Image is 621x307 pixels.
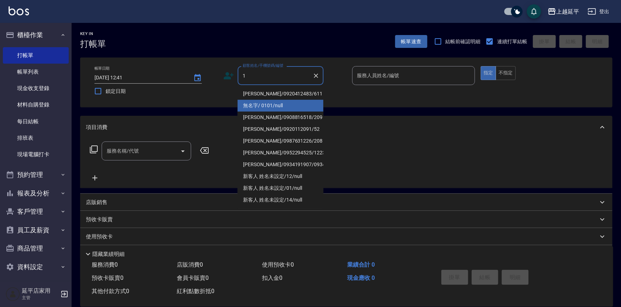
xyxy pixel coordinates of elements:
button: 櫃檯作業 [3,26,69,44]
label: 顧客姓名/手機號碼/編號 [243,63,283,68]
a: 帳單列表 [3,64,69,80]
button: 登出 [585,5,612,18]
button: Clear [311,71,321,81]
button: 不指定 [496,66,516,80]
p: 項目消費 [86,124,107,131]
p: 主管 [22,294,58,301]
li: 新客人 姓名未設定/01/null [238,182,324,194]
button: Open [177,145,189,157]
span: 業績合計 0 [347,261,375,268]
h2: Key In [80,31,106,36]
div: 上越延平 [556,7,579,16]
li: [PERSON_NAME]/0934191907/0934191907 [238,159,324,170]
span: 扣入金 0 [262,274,282,281]
button: 帳單速查 [395,35,427,48]
p: 隱藏業績明細 [92,251,125,258]
img: Person [6,287,20,301]
span: 連續打單結帳 [497,38,527,45]
h3: 打帳單 [80,39,106,49]
h5: 延平店家用 [22,287,58,294]
button: Choose date, selected date is 2025-09-11 [189,69,206,86]
label: 帳單日期 [94,66,110,71]
span: 鎖定日期 [106,88,126,95]
span: 會員卡販賣 0 [177,274,209,281]
img: Logo [9,6,29,15]
a: 現金收支登錄 [3,80,69,96]
button: 資料設定 [3,258,69,276]
span: 預收卡販賣 0 [92,274,123,281]
button: 報表及分析 [3,184,69,203]
div: 使用預收卡 [80,228,612,245]
button: 上越延平 [545,4,582,19]
span: 使用預收卡 0 [262,261,294,268]
button: 商品管理 [3,239,69,258]
input: YYYY/MM/DD hh:mm [94,72,186,84]
span: 店販消費 0 [177,261,203,268]
button: 員工及薪資 [3,221,69,239]
div: 其他付款方式 [80,245,612,262]
p: 預收卡販賣 [86,216,113,223]
a: 打帳單 [3,47,69,64]
a: 排班表 [3,130,69,146]
li: [PERSON_NAME]/0952294525/1223 [238,147,324,159]
div: 項目消費 [80,116,612,139]
button: 預約管理 [3,165,69,184]
li: 新客人 姓名未設定/14/null [238,194,324,206]
li: [PERSON_NAME]/0920112091/52 [238,123,324,135]
a: 每日結帳 [3,113,69,130]
li: [PERSON_NAME]/0987631226/208 [238,135,324,147]
li: [PERSON_NAME]/0920412483/611 [238,88,324,100]
a: 現場電腦打卡 [3,146,69,163]
button: 客戶管理 [3,202,69,221]
span: 現金應收 0 [347,274,375,281]
div: 預收卡販賣 [80,211,612,228]
p: 店販銷售 [86,199,107,206]
div: 店販銷售 [80,194,612,211]
span: 服務消費 0 [92,261,118,268]
button: 指定 [481,66,496,80]
p: 使用預收卡 [86,233,113,241]
li: 新客人 姓名未設定/12/null [238,170,324,182]
span: 其他付款方式 0 [92,288,129,294]
li: 無名字/ 0101/null [238,100,324,112]
li: [PERSON_NAME]/0908816518/209 [238,112,324,123]
span: 紅利點數折抵 0 [177,288,214,294]
li: [PERSON_NAME]/0987136193/0987136193 [238,206,324,218]
span: 結帳前確認明細 [446,38,481,45]
button: save [527,4,541,19]
a: 材料自購登錄 [3,96,69,113]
